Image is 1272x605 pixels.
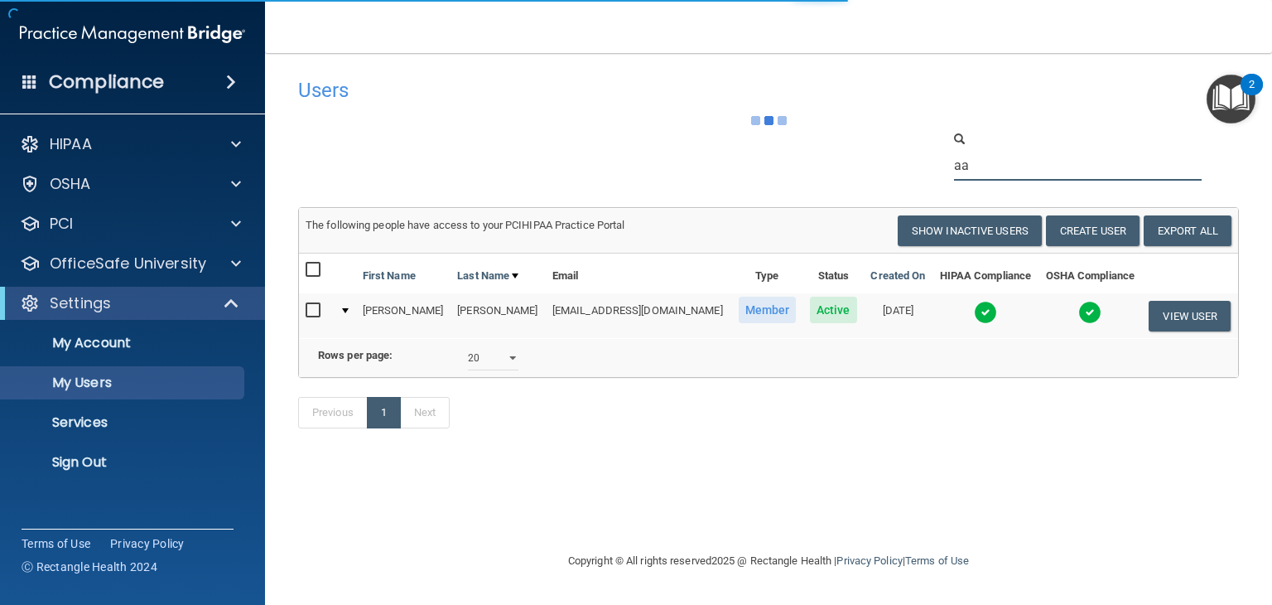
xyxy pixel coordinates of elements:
[50,293,111,313] p: Settings
[50,254,206,273] p: OfficeSafe University
[20,293,240,313] a: Settings
[11,375,237,391] p: My Users
[400,397,450,428] a: Next
[751,116,787,125] img: ajax-loader.4d491dd7.gif
[11,414,237,431] p: Services
[50,134,92,154] p: HIPAA
[1144,215,1231,246] a: Export All
[450,293,546,338] td: [PERSON_NAME]
[810,297,857,323] span: Active
[50,174,91,194] p: OSHA
[306,219,625,231] span: The following people have access to your PCIHIPAA Practice Portal
[836,554,902,567] a: Privacy Policy
[11,454,237,471] p: Sign Out
[22,535,90,552] a: Terms of Use
[457,266,518,286] a: Last Name
[20,174,241,194] a: OSHA
[932,254,1038,293] th: HIPAA Compliance
[367,397,401,428] a: 1
[466,535,1071,588] div: Copyright © All rights reserved 2025 @ Rectangle Health | |
[20,17,245,51] img: PMB logo
[974,301,997,324] img: tick.e7d51cea.svg
[870,266,925,286] a: Created On
[11,335,237,351] p: My Account
[739,297,797,323] span: Member
[905,554,969,567] a: Terms of Use
[1149,301,1231,332] button: View User
[20,134,241,154] a: HIPAA
[1249,85,1255,106] div: 2
[731,254,803,293] th: Type
[298,80,836,101] h4: Users
[20,214,241,234] a: PCI
[50,214,73,234] p: PCI
[363,266,416,286] a: First Name
[22,559,157,575] span: Ⓒ Rectangle Health 2024
[1078,301,1101,324] img: tick.e7d51cea.svg
[546,293,731,338] td: [EMAIL_ADDRESS][DOMAIN_NAME]
[1046,215,1139,246] button: Create User
[1038,254,1142,293] th: OSHA Compliance
[49,70,164,94] h4: Compliance
[803,254,864,293] th: Status
[318,349,393,361] b: Rows per page:
[110,535,185,552] a: Privacy Policy
[20,254,241,273] a: OfficeSafe University
[356,293,451,338] td: [PERSON_NAME]
[546,254,731,293] th: Email
[864,293,932,338] td: [DATE]
[1207,75,1255,123] button: Open Resource Center, 2 new notifications
[898,215,1042,246] button: Show Inactive Users
[954,150,1202,181] input: Search
[298,397,368,428] a: Previous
